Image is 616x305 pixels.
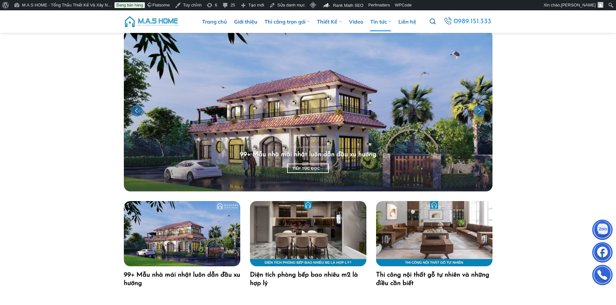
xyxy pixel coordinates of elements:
img: Phone [593,266,612,286]
a: Thi công trọn gói [265,12,310,31]
span: [PERSON_NAME] [561,3,596,7]
a: 99+ Mẫu nhà mái nhật luôn dẫn đầu xu hướng [240,150,376,159]
p: Cẩm nang ngành Tin tức [179,146,437,149]
span: 0989.151.333 [454,16,492,27]
img: 99+ Mẫu nhà mái nhật luôn dẫn đầu xu hướng 87 [124,201,240,266]
button: Previous [131,95,143,127]
a: 0989.151.333 [443,16,492,27]
button: Next [473,95,485,127]
img: M.A.S HOME – Tổng Thầu Thiết Kế Và Xây Nhà Trọn Gói [124,12,179,31]
a: Liên hệ [398,12,416,31]
img: Zalo [593,221,612,240]
img: Thi công nội thất gỗ tự nhiên và những điều cần biết 169 [376,201,492,266]
a: Video [349,12,363,31]
a: Trang chủ [202,12,227,31]
a: Diện tích phòng bếp bao nhiêu m2 là hợp lý [250,271,366,288]
a: Tin tức [370,12,391,31]
img: 99+ Mẫu nhà mái nhật luôn dẫn đầu xu hướng 1 [124,30,492,191]
a: Thiết Kế [317,12,341,31]
a: Tiếp tục đọc→ [287,164,329,173]
a: Giới thiệu [234,12,257,31]
img: Diện tích phòng bếp bao nhiêu m2 là hợp lý 167 [250,201,366,266]
a: 99+ Mẫu nhà mái nhật luôn dẫn đầu xu hướng [124,271,240,288]
a: Tìm kiếm [430,15,436,28]
img: Facebook [593,244,612,263]
a: Thi công nội thất gỗ tự nhiên và những điều cần biết [376,271,492,288]
a: Đang bán hàng [114,2,145,8]
span: → [320,166,324,171]
span: Rank Math SEO [333,3,363,8]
